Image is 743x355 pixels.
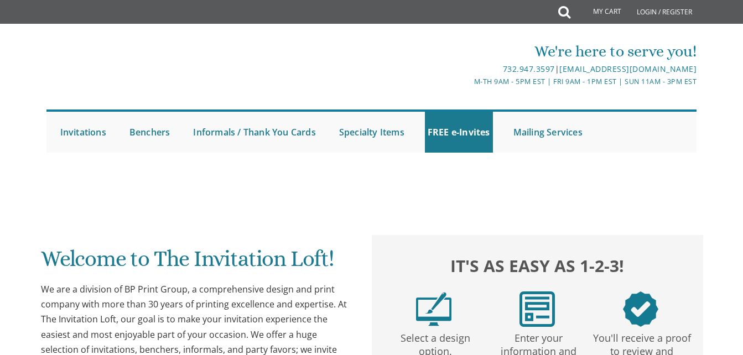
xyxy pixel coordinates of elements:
a: My Cart [569,1,629,23]
h2: It's as easy as 1-2-3! [382,253,692,278]
img: step2.png [519,291,555,327]
a: 732.947.3597 [503,64,555,74]
a: FREE e-Invites [425,112,493,153]
div: | [264,62,697,76]
div: We're here to serve you! [264,40,697,62]
a: Informals / Thank You Cards [190,112,318,153]
a: Specialty Items [336,112,407,153]
a: Benchers [127,112,173,153]
img: step1.png [416,291,451,327]
a: Mailing Services [511,112,585,153]
a: Invitations [58,112,109,153]
h1: Welcome to The Invitation Loft! [41,247,351,279]
img: step3.png [623,291,658,327]
div: M-Th 9am - 5pm EST | Fri 9am - 1pm EST | Sun 11am - 3pm EST [264,76,697,87]
a: [EMAIL_ADDRESS][DOMAIN_NAME] [559,64,697,74]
